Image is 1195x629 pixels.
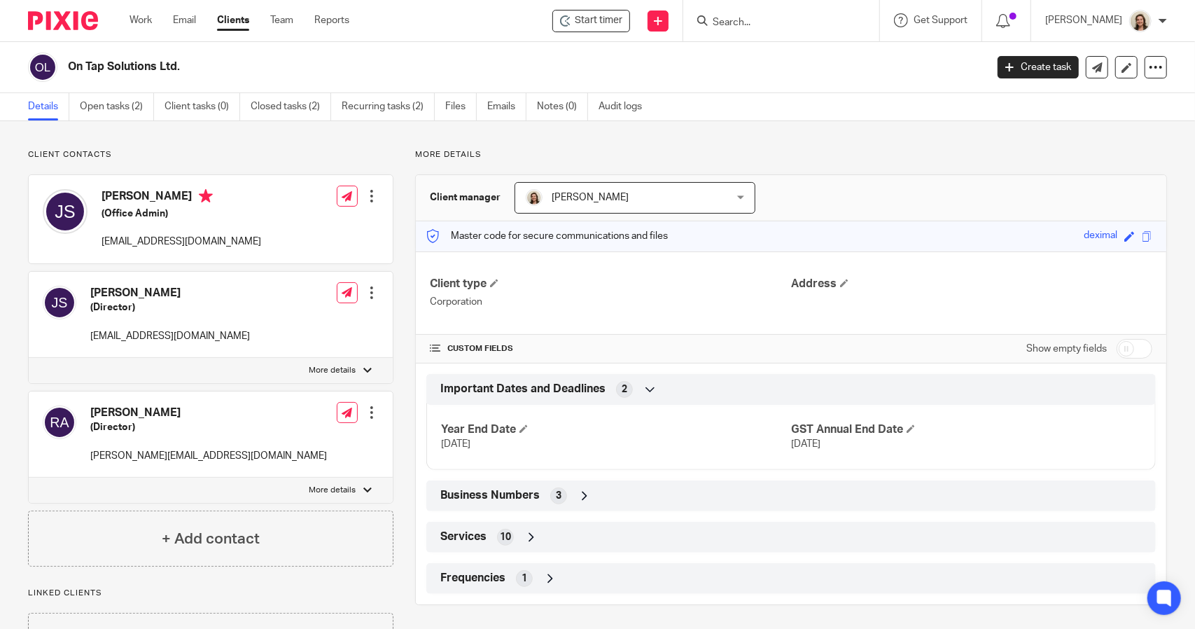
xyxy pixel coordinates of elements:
[430,191,501,205] h3: Client manager
[556,489,561,503] span: 3
[270,13,293,27] a: Team
[90,286,250,300] h4: [PERSON_NAME]
[28,93,69,120] a: Details
[28,11,98,30] img: Pixie
[90,406,327,420] h4: [PERSON_NAME]
[43,189,88,234] img: svg%3E
[998,56,1079,78] a: Create task
[173,13,196,27] a: Email
[217,13,249,27] a: Clients
[28,149,393,160] p: Client contacts
[711,17,837,29] input: Search
[430,343,791,354] h4: CUSTOM FIELDS
[314,13,349,27] a: Reports
[430,277,791,291] h4: Client type
[165,93,240,120] a: Client tasks (0)
[575,13,622,28] span: Start timer
[102,207,261,221] h5: (Office Admin)
[791,439,820,449] span: [DATE]
[90,329,250,343] p: [EMAIL_ADDRESS][DOMAIN_NAME]
[440,530,487,544] span: Services
[1084,228,1117,244] div: deximal
[43,406,76,439] img: svg%3E
[441,439,470,449] span: [DATE]
[441,422,791,437] h4: Year End Date
[68,60,795,74] h2: On Tap Solutions Ltd.
[309,485,356,496] p: More details
[552,10,630,32] div: On Tap Solutions Ltd.
[90,300,250,314] h5: (Director)
[500,530,511,544] span: 10
[1026,342,1107,356] label: Show empty fields
[791,422,1141,437] h4: GST Annual End Date
[90,449,327,463] p: [PERSON_NAME][EMAIL_ADDRESS][DOMAIN_NAME]
[537,93,588,120] a: Notes (0)
[130,13,152,27] a: Work
[440,571,505,586] span: Frequencies
[522,572,527,586] span: 1
[415,149,1167,160] p: More details
[43,286,76,319] img: svg%3E
[914,15,967,25] span: Get Support
[80,93,154,120] a: Open tasks (2)
[430,295,791,309] p: Corporation
[199,189,213,203] i: Primary
[1045,13,1122,27] p: [PERSON_NAME]
[342,93,435,120] a: Recurring tasks (2)
[622,382,627,396] span: 2
[599,93,652,120] a: Audit logs
[440,488,540,503] span: Business Numbers
[309,365,356,376] p: More details
[426,229,668,243] p: Master code for secure communications and files
[440,382,606,396] span: Important Dates and Deadlines
[28,53,57,82] img: svg%3E
[791,277,1152,291] h4: Address
[102,189,261,207] h4: [PERSON_NAME]
[487,93,526,120] a: Emails
[251,93,331,120] a: Closed tasks (2)
[102,235,261,249] p: [EMAIL_ADDRESS][DOMAIN_NAME]
[162,528,260,550] h4: + Add contact
[445,93,477,120] a: Files
[90,420,327,434] h5: (Director)
[526,189,543,206] img: Morgan.JPG
[28,588,393,599] p: Linked clients
[552,193,629,202] span: [PERSON_NAME]
[1129,10,1152,32] img: Morgan.JPG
